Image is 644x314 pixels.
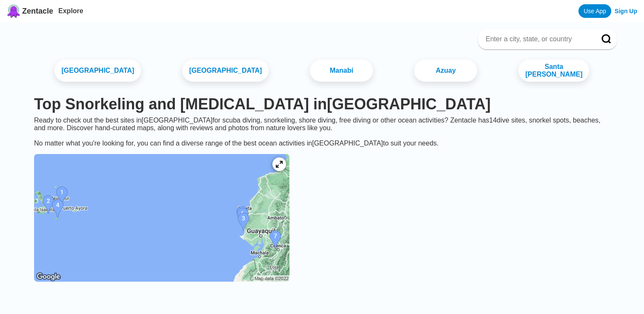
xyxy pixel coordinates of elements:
[27,147,296,290] a: Ecuador dive site map
[54,60,141,82] a: [GEOGRAPHIC_DATA]
[182,60,269,82] a: [GEOGRAPHIC_DATA]
[22,7,53,16] span: Zentacle
[7,4,53,18] a: Zentacle logoZentacle
[34,95,610,113] h1: Top Snorkeling and [MEDICAL_DATA] in [GEOGRAPHIC_DATA]
[518,60,589,82] a: Santa [PERSON_NAME]
[615,8,637,14] a: Sign Up
[485,35,590,43] input: Enter a city, state, or country
[58,7,83,14] a: Explore
[310,60,373,82] a: Manabí
[578,4,611,18] a: Use App
[414,60,477,82] a: Azuay
[34,154,289,282] img: Ecuador dive site map
[27,117,617,147] div: Ready to check out the best sites in [GEOGRAPHIC_DATA] for scuba diving, snorkeling, shore diving...
[7,4,20,18] img: Zentacle logo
